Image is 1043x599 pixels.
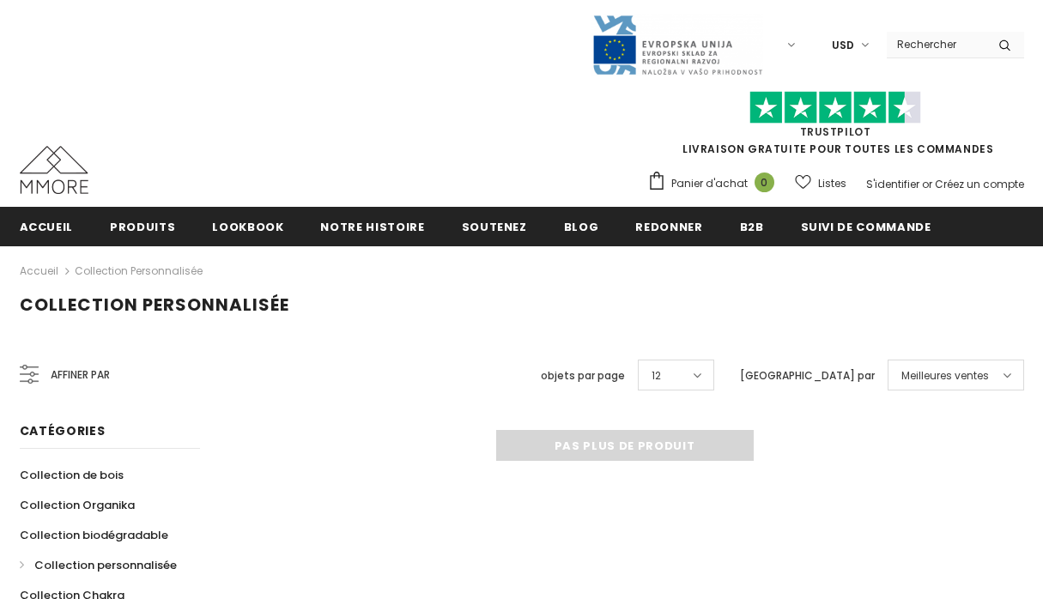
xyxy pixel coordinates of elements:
[866,177,919,191] a: S'identifier
[20,460,124,490] a: Collection de bois
[635,207,702,245] a: Redonner
[20,207,74,245] a: Accueil
[212,207,283,245] a: Lookbook
[110,219,175,235] span: Produits
[34,557,177,573] span: Collection personnalisée
[647,99,1024,156] span: LIVRAISON GRATUITE POUR TOUTES LES COMMANDES
[541,367,625,384] label: objets par page
[801,207,931,245] a: Suivi de commande
[20,261,58,281] a: Accueil
[671,175,748,192] span: Panier d'achat
[801,219,931,235] span: Suivi de commande
[647,171,783,197] a: Panier d'achat 0
[887,32,985,57] input: Search Site
[832,37,854,54] span: USD
[320,219,424,235] span: Notre histoire
[749,91,921,124] img: Faites confiance aux étoiles pilotes
[635,219,702,235] span: Redonner
[564,207,599,245] a: Blog
[740,367,875,384] label: [GEOGRAPHIC_DATA] par
[20,422,106,439] span: Catégories
[795,168,846,198] a: Listes
[564,219,599,235] span: Blog
[740,219,764,235] span: B2B
[740,207,764,245] a: B2B
[591,14,763,76] img: Javni Razpis
[922,177,932,191] span: or
[110,207,175,245] a: Produits
[901,367,989,384] span: Meilleures ventes
[20,467,124,483] span: Collection de bois
[462,219,527,235] span: soutenez
[462,207,527,245] a: soutenez
[75,263,203,278] a: Collection personnalisée
[591,37,763,51] a: Javni Razpis
[20,219,74,235] span: Accueil
[935,177,1024,191] a: Créez un compte
[20,520,168,550] a: Collection biodégradable
[20,490,135,520] a: Collection Organika
[755,172,774,192] span: 0
[20,293,289,317] span: Collection personnalisée
[51,366,110,384] span: Affiner par
[320,207,424,245] a: Notre histoire
[20,146,88,194] img: Cas MMORE
[20,497,135,513] span: Collection Organika
[212,219,283,235] span: Lookbook
[818,175,846,192] span: Listes
[20,550,177,580] a: Collection personnalisée
[800,124,871,139] a: TrustPilot
[652,367,661,384] span: 12
[20,527,168,543] span: Collection biodégradable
